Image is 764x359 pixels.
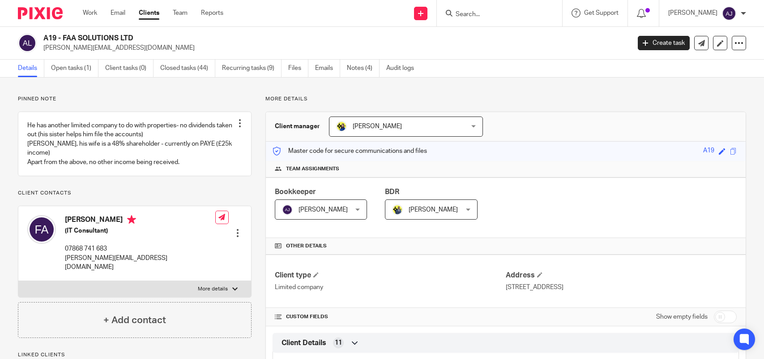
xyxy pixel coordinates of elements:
p: [PERSON_NAME][EMAIL_ADDRESS][DOMAIN_NAME] [65,254,215,272]
p: [STREET_ADDRESS] [506,283,737,292]
p: Client contacts [18,190,252,197]
a: Email [111,9,125,17]
a: Files [288,60,308,77]
p: Linked clients [18,351,252,359]
a: Emails [315,60,340,77]
span: [PERSON_NAME] [409,207,458,213]
input: Search [455,11,535,19]
img: svg%3E [18,34,37,52]
div: A19 [703,146,714,156]
span: Other details [286,242,327,250]
h4: + Add contact [103,313,166,327]
h2: A19 - FAA SOLUTIONS LTD [43,34,508,43]
img: Dennis-Starbridge.jpg [392,204,403,215]
span: BDR [385,188,399,195]
a: Recurring tasks (9) [222,60,282,77]
span: Bookkeeper [275,188,316,195]
i: Primary [127,215,136,224]
p: Master code for secure communications and files [273,147,427,156]
img: svg%3E [282,204,293,215]
h4: [PERSON_NAME] [65,215,215,226]
h4: Client type [275,271,506,280]
a: Clients [139,9,159,17]
a: Work [83,9,97,17]
span: Client Details [282,338,326,348]
label: Show empty fields [656,312,708,321]
span: [PERSON_NAME] [299,207,348,213]
a: Notes (4) [347,60,380,77]
p: 07868 741 683 [65,244,215,253]
h4: CUSTOM FIELDS [275,313,506,320]
a: Audit logs [386,60,421,77]
p: [PERSON_NAME] [668,9,717,17]
a: Reports [201,9,223,17]
a: Create task [638,36,690,50]
h3: Client manager [275,122,320,131]
a: Open tasks (1) [51,60,98,77]
img: svg%3E [27,215,56,244]
h4: Address [506,271,737,280]
p: Limited company [275,283,506,292]
p: More details [198,285,228,293]
h5: (IT Consultant) [65,226,215,235]
p: More details [265,95,746,103]
a: Details [18,60,44,77]
span: Team assignments [286,165,339,173]
span: [PERSON_NAME] [353,123,402,130]
a: Team [173,9,188,17]
img: Bobo-Starbridge%201.jpg [336,121,347,132]
p: [PERSON_NAME][EMAIL_ADDRESS][DOMAIN_NAME] [43,43,624,52]
p: Pinned note [18,95,252,103]
img: Pixie [18,7,63,19]
a: Client tasks (0) [105,60,154,77]
span: Get Support [584,10,619,16]
span: 11 [335,338,342,347]
img: svg%3E [722,6,736,21]
a: Closed tasks (44) [160,60,215,77]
